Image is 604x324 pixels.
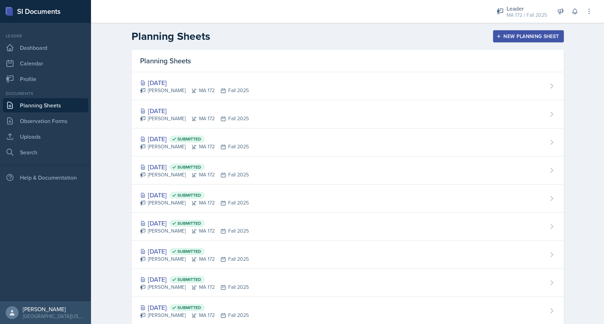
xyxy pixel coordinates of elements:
[140,283,249,291] div: [PERSON_NAME] MA 172 Fall 2025
[140,190,249,200] div: [DATE]
[140,275,249,284] div: [DATE]
[493,30,563,42] button: New Planning Sheet
[132,269,564,297] a: [DATE] Submitted [PERSON_NAME]MA 172Fall 2025
[140,143,249,150] div: [PERSON_NAME] MA 172 Fall 2025
[3,170,88,185] div: Help & Documentation
[3,56,88,70] a: Calendar
[177,164,201,170] span: Submitted
[132,128,564,156] a: [DATE] Submitted [PERSON_NAME]MA 172Fall 2025
[3,98,88,112] a: Planning Sheets
[140,115,249,122] div: [PERSON_NAME] MA 172 Fall 2025
[177,221,201,226] span: Submitted
[177,277,201,282] span: Submitted
[140,199,249,207] div: [PERSON_NAME] MA 172 Fall 2025
[177,136,201,142] span: Submitted
[177,192,201,198] span: Submitted
[507,11,547,19] div: MA 172 / Fall 2025
[3,33,88,39] div: Leader
[177,305,201,310] span: Submitted
[140,227,249,235] div: [PERSON_NAME] MA 172 Fall 2025
[3,114,88,128] a: Observation Forms
[3,145,88,159] a: Search
[132,213,564,241] a: [DATE] Submitted [PERSON_NAME]MA 172Fall 2025
[140,162,249,172] div: [DATE]
[140,312,249,319] div: [PERSON_NAME] MA 172 Fall 2025
[498,33,559,39] div: New Planning Sheet
[132,50,564,72] div: Planning Sheets
[140,303,249,312] div: [DATE]
[3,41,88,55] a: Dashboard
[140,246,249,256] div: [DATE]
[177,249,201,254] span: Submitted
[140,255,249,263] div: [PERSON_NAME] MA 172 Fall 2025
[132,241,564,269] a: [DATE] Submitted [PERSON_NAME]MA 172Fall 2025
[140,106,249,116] div: [DATE]
[3,90,88,97] div: Documents
[140,171,249,179] div: [PERSON_NAME] MA 172 Fall 2025
[132,156,564,185] a: [DATE] Submitted [PERSON_NAME]MA 172Fall 2025
[140,78,249,87] div: [DATE]
[132,100,564,128] a: [DATE] [PERSON_NAME]MA 172Fall 2025
[132,185,564,213] a: [DATE] Submitted [PERSON_NAME]MA 172Fall 2025
[507,4,547,13] div: Leader
[140,218,249,228] div: [DATE]
[132,72,564,100] a: [DATE] [PERSON_NAME]MA 172Fall 2025
[3,72,88,86] a: Profile
[23,306,85,313] div: [PERSON_NAME]
[140,134,249,144] div: [DATE]
[132,30,210,43] h2: Planning Sheets
[23,313,85,320] div: [GEOGRAPHIC_DATA][US_STATE] in [GEOGRAPHIC_DATA]
[140,87,249,94] div: [PERSON_NAME] MA 172 Fall 2025
[3,129,88,144] a: Uploads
